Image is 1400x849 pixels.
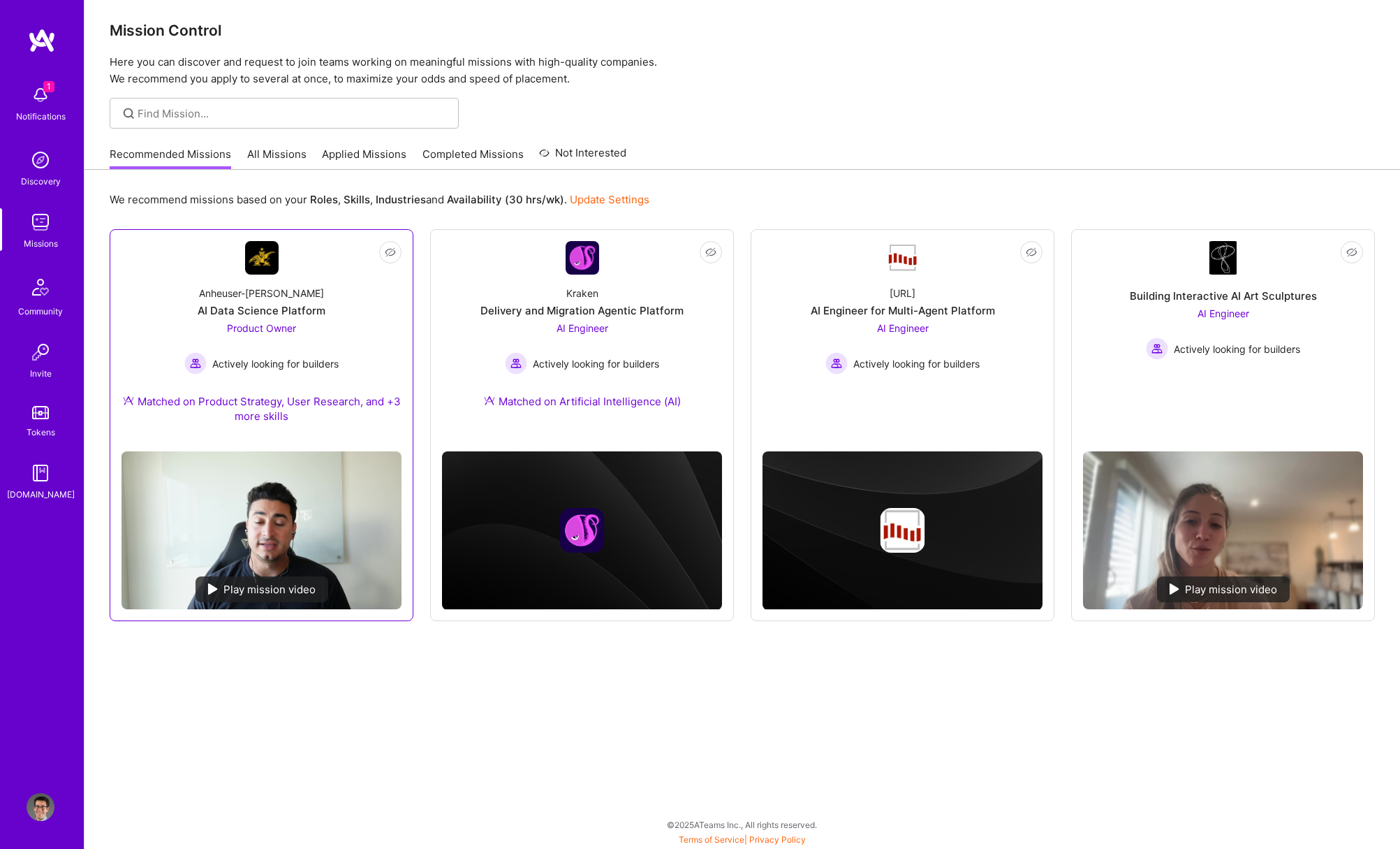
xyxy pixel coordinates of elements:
[138,106,448,121] input: Find Mission...
[442,241,722,426] a: Company LogoKrakenDelivery and Migration Agentic PlatformAI Engineer Actively looking for builder...
[84,807,1400,842] div: © 2025 ATeams Inc., All rights reserved.
[484,395,495,406] img: Ateam Purple Icon
[1157,576,1290,602] div: Play mission video
[28,28,56,53] img: logo
[344,193,370,206] b: Skills
[385,247,396,258] i: icon EyeClosed
[110,192,649,207] p: We recommend missions based on your , , and .
[110,22,1375,39] h3: Mission Control
[539,145,626,170] a: Not Interested
[1209,241,1237,275] img: Company Logo
[679,834,744,845] a: Terms of Service
[890,286,915,300] div: [URL]
[310,193,338,206] b: Roles
[1083,241,1363,440] a: Company LogoBuilding Interactive AI Art SculpturesAI Engineer Actively looking for buildersActive...
[245,241,279,275] img: Company Logo
[505,352,527,375] img: Actively looking for builders
[886,243,920,273] img: Company Logo
[121,394,401,423] div: Matched on Product Strategy, User Research, and +3 more skills
[30,366,52,381] div: Invite
[1146,338,1168,360] img: Actively looking for builders
[27,425,55,440] div: Tokens
[32,406,49,419] img: tokens
[322,147,406,170] a: Applied Missions
[442,451,722,610] img: cover
[27,338,54,366] img: Invite
[566,286,598,300] div: Kraken
[480,303,684,318] div: Delivery and Migration Agentic Platform
[484,394,681,409] div: Matched on Artificial Intelligence (AI)
[43,81,54,92] span: 1
[1346,247,1357,258] i: icon EyeClosed
[376,193,426,206] b: Industries
[212,356,339,371] span: Actively looking for builders
[1083,451,1363,609] img: No Mission
[184,352,207,375] img: Actively looking for builders
[7,487,75,502] div: [DOMAIN_NAME]
[557,322,608,334] span: AI Engineer
[110,147,231,170] a: Recommended Missions
[18,304,63,319] div: Community
[447,193,564,206] b: Availability (30 hrs/wk)
[27,459,54,487] img: guide book
[27,146,54,174] img: discovery
[1130,289,1317,303] div: Building Interactive AI Art Sculptures
[570,193,649,206] a: Update Settings
[422,147,524,170] a: Completed Missions
[27,208,54,236] img: teamwork
[23,793,58,821] a: User Avatar
[27,793,54,821] img: User Avatar
[825,352,848,375] img: Actively looking for builders
[880,508,925,553] img: Company logo
[762,241,1042,419] a: Company Logo[URL]AI Engineer for Multi-Agent PlatformAI Engineer Actively looking for buildersAct...
[123,395,134,406] img: Ateam Purple Icon
[1026,247,1037,258] i: icon EyeClosed
[27,81,54,109] img: bell
[110,54,1375,87] p: Here you can discover and request to join teams working on meaningful missions with high-quality ...
[877,322,929,334] span: AI Engineer
[1170,583,1179,595] img: play
[121,241,401,440] a: Company LogoAnheuser-[PERSON_NAME]AI Data Science PlatformProduct Owner Actively looking for buil...
[16,109,66,124] div: Notifications
[198,303,325,318] div: AI Data Science Platform
[1174,342,1300,356] span: Actively looking for builders
[1198,307,1249,319] span: AI Engineer
[705,247,716,258] i: icon EyeClosed
[853,356,980,371] span: Actively looking for builders
[121,106,137,122] i: icon SearchGrey
[560,508,605,553] img: Company logo
[121,451,401,609] img: No Mission
[566,241,599,275] img: Company Logo
[679,834,806,845] span: |
[762,451,1042,610] img: cover
[749,834,806,845] a: Privacy Policy
[208,583,218,595] img: play
[199,286,324,300] div: Anheuser-[PERSON_NAME]
[196,576,328,602] div: Play mission video
[533,356,659,371] span: Actively looking for builders
[247,147,307,170] a: All Missions
[21,174,61,189] div: Discovery
[24,270,57,304] img: Community
[811,303,995,318] div: AI Engineer for Multi-Agent Platform
[227,322,296,334] span: Product Owner
[24,236,58,251] div: Missions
